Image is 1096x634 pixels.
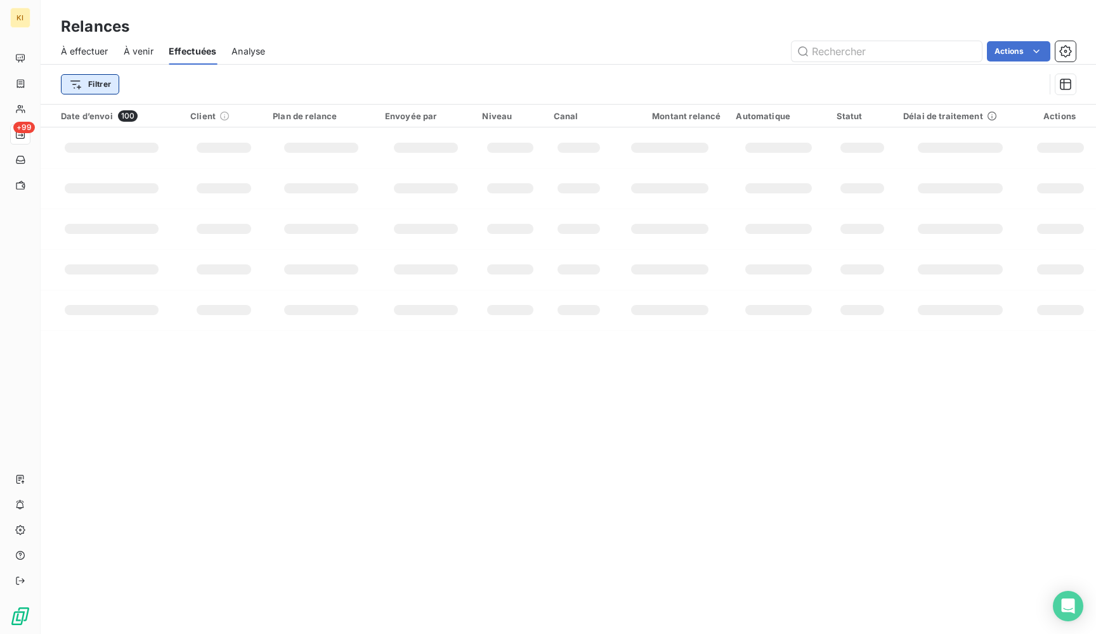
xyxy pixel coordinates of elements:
div: Date d’envoi [61,110,175,122]
span: À venir [124,45,153,58]
div: Niveau [482,111,538,121]
div: Envoyée par [385,111,467,121]
div: Open Intercom Messenger [1053,591,1083,621]
div: Canal [554,111,604,121]
button: Filtrer [61,74,119,94]
span: Effectuées [169,45,217,58]
div: Automatique [736,111,821,121]
div: Montant relancé [618,111,721,121]
span: 100 [118,110,138,122]
span: Client [190,111,216,121]
span: À effectuer [61,45,108,58]
span: +99 [13,122,35,133]
button: Actions [987,41,1050,61]
div: Actions [1032,111,1076,121]
div: KI [10,8,30,28]
span: Analyse [232,45,265,58]
input: Rechercher [792,41,982,61]
img: Logo LeanPay [10,606,30,626]
div: Statut [837,111,888,121]
h3: Relances [61,15,129,38]
div: Plan de relance [273,111,370,121]
span: Délai de traitement [903,111,983,121]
